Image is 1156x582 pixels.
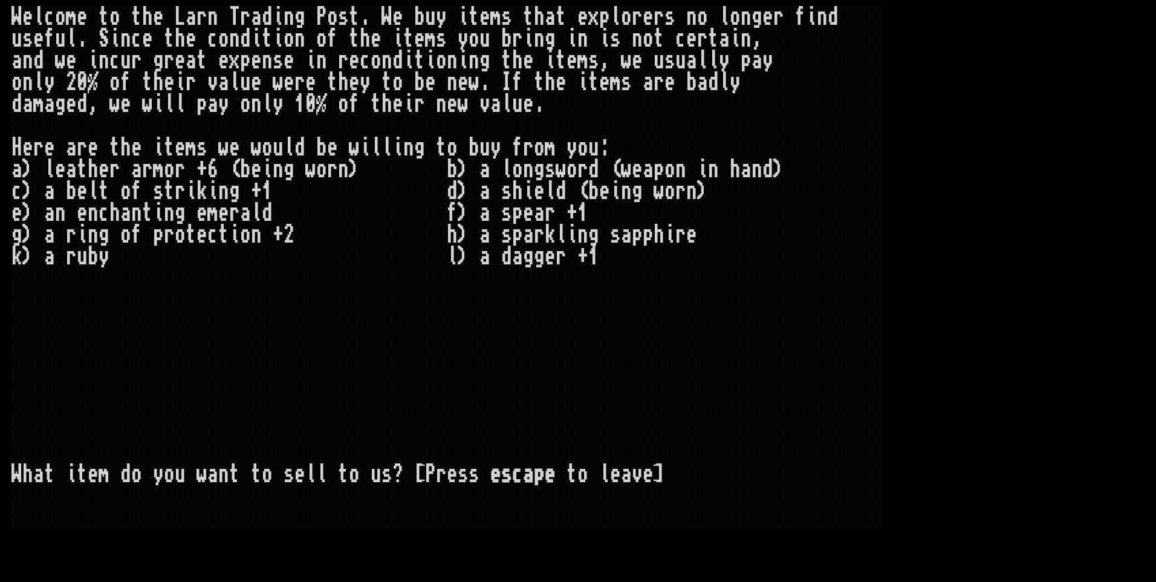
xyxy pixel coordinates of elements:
div: r [186,71,196,93]
div: i [360,137,371,159]
div: h [142,6,153,28]
div: w [273,71,284,93]
div: , [88,93,99,115]
div: e [218,50,229,71]
div: 0 [305,93,316,115]
div: n [817,6,828,28]
div: n [294,28,305,50]
div: l [284,137,294,159]
div: 2 [66,71,77,93]
div: l [33,71,44,93]
div: l [719,71,730,93]
div: y [719,50,730,71]
div: e [425,71,436,93]
div: n [207,6,218,28]
div: o [392,71,403,93]
div: t [371,93,382,115]
div: n [262,50,273,71]
div: i [175,71,186,93]
div: e [556,71,567,93]
div: e [349,71,360,93]
div: m [66,6,77,28]
div: y [762,50,773,71]
div: n [447,71,458,93]
div: e [447,93,458,115]
div: n [632,28,643,50]
div: o [284,28,294,50]
div: a [66,137,77,159]
div: n [251,93,262,115]
div: t [196,50,207,71]
div: h [512,50,523,71]
div: u [675,50,686,71]
div: y [730,71,741,93]
div: t [164,28,175,50]
div: e [175,50,186,71]
div: a [186,50,196,71]
div: e [567,50,577,71]
div: y [218,93,229,115]
div: a [11,50,22,71]
div: g [752,6,762,28]
div: t [556,50,567,71]
div: a [643,71,654,93]
div: b [316,137,327,159]
div: t [708,28,719,50]
div: m [577,50,588,71]
div: i [730,28,741,50]
div: e [186,28,196,50]
div: g [545,28,556,50]
div: t [109,137,120,159]
div: i [153,93,164,115]
div: t [349,6,360,28]
div: t [588,71,599,93]
div: e [66,93,77,115]
div: o [218,28,229,50]
div: c [44,6,55,28]
div: c [131,28,142,50]
div: n [686,6,697,28]
div: t [403,28,414,50]
div: d [708,71,719,93]
div: g [55,93,66,115]
div: e [175,137,186,159]
div: t [327,71,338,93]
div: d [240,28,251,50]
div: s [338,6,349,28]
div: e [577,6,588,28]
div: % [316,93,327,115]
div: s [22,28,33,50]
div: n [120,28,131,50]
div: d [11,93,22,115]
div: t [501,50,512,71]
div: t [469,6,479,28]
div: u [479,28,490,50]
div: i [273,6,284,28]
div: g [479,50,490,71]
div: e [66,50,77,71]
div: p [599,6,610,28]
div: s [621,71,632,93]
div: o [262,137,273,159]
div: I [501,71,512,93]
div: % [88,71,99,93]
div: w [142,93,153,115]
div: i [392,28,403,50]
div: l [66,28,77,50]
div: f [327,28,338,50]
div: h [545,71,556,93]
div: g [153,50,164,71]
div: r [164,50,175,71]
div: e [88,137,99,159]
div: e [284,50,294,71]
div: t [262,28,273,50]
div: a [686,50,697,71]
div: n [741,28,752,50]
div: 0 [77,71,88,93]
div: o [11,71,22,93]
div: a [719,28,730,50]
div: f [795,6,806,28]
div: e [523,50,534,71]
div: p [240,50,251,71]
div: e [349,50,360,71]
